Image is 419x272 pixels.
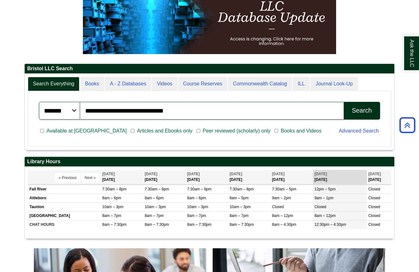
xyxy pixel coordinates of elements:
button: « Previous [55,173,80,182]
span: 8am – 7pm [229,213,248,218]
span: 8am – 7:30pm [229,222,254,227]
span: [DATE] [272,172,285,176]
a: Commonwealth Catalog [228,77,292,91]
th: [DATE] [101,170,143,184]
span: [DATE] [187,172,200,176]
span: Closed [368,222,380,227]
span: Closed [368,213,380,218]
span: 8am – 7:30pm [145,222,169,227]
span: 10am – 3pm [187,205,208,209]
button: Next » [81,173,99,182]
span: 8am – 12pm [315,213,336,218]
a: Course Reserves [178,77,228,91]
span: 8am – 7pm [187,213,206,218]
span: 8am – 7pm [102,213,121,218]
span: [DATE] [315,172,327,176]
span: 8am – 4:30pm [272,222,297,227]
span: Closed [368,205,380,209]
td: [GEOGRAPHIC_DATA] [28,212,101,220]
span: 12pm – 5pm [315,187,336,191]
span: 10am – 3pm [229,205,251,209]
td: CHAT HOURS [28,220,101,229]
span: Closed [272,205,284,209]
a: Search Everything [28,77,79,91]
span: 10am – 3pm [102,205,123,209]
span: 7:30am – 8pm [187,187,211,191]
span: 9am – 2pm [272,196,291,200]
span: 7:30am – 5pm [272,187,297,191]
th: [DATE] [271,170,313,184]
td: Taunton [28,203,101,212]
span: Articles and Ebooks only [134,127,195,135]
span: 8am – 12pm [272,213,293,218]
span: Closed [315,205,326,209]
input: Peer reviewed (scholarly) only [197,128,200,134]
th: [DATE] [228,170,270,184]
span: 12:30pm – 4:30pm [315,222,346,227]
span: 8am – 7:30pm [102,222,127,227]
span: 9am – 1pm [315,196,334,200]
a: A - Z Databases [105,77,151,91]
a: Back to Top [397,121,417,129]
span: 10am – 3pm [145,205,166,209]
span: 8am – 7:30pm [187,222,211,227]
td: Attleboro [28,194,101,202]
span: 8am – 6pm [187,196,206,200]
button: Search [344,102,380,120]
span: 8am – 7pm [145,213,164,218]
span: Peer reviewed (scholarly) only [200,127,273,135]
span: 8am – 6pm [102,196,121,200]
th: [DATE] [143,170,185,184]
th: [DATE] [185,170,228,184]
th: [DATE] [367,170,391,184]
span: Available at [GEOGRAPHIC_DATA] [44,127,129,135]
span: 7:30am – 8pm [229,187,254,191]
a: Journal Look-Up [310,77,358,91]
span: Closed [368,196,380,200]
a: Videos [152,77,178,91]
span: 8am – 6pm [145,196,164,200]
th: [DATE] [313,170,367,184]
span: [DATE] [368,172,381,176]
input: Books and Videos [274,128,278,134]
span: 7:30am – 8pm [102,187,127,191]
div: Search [352,107,372,114]
a: Advanced Search [339,128,379,133]
span: [DATE] [145,172,157,176]
span: [DATE] [102,172,115,176]
span: Closed [368,187,380,191]
input: Available at [GEOGRAPHIC_DATA] [40,128,44,134]
input: Articles and Ebooks only [131,128,134,134]
span: 8am – 5pm [229,196,248,200]
h2: Library Hours [25,157,394,167]
h2: Bristol LLC Search [25,64,394,74]
span: Books and Videos [278,127,324,135]
td: Fall River [28,185,101,194]
span: [DATE] [229,172,242,176]
a: Books [80,77,104,91]
a: ILL [293,77,310,91]
span: 7:30am – 8pm [145,187,169,191]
